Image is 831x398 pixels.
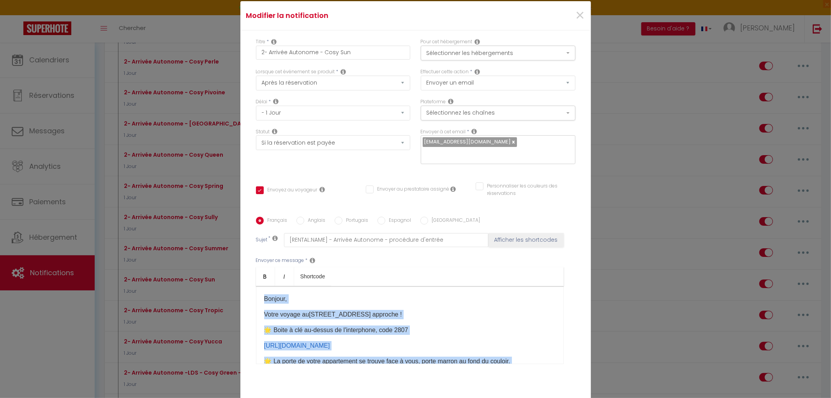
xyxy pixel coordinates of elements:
[273,98,279,104] i: Action Time
[475,69,480,75] i: Action Type
[273,235,278,241] i: Subject
[342,217,369,225] label: Portugais
[264,357,556,366] p: 🌟 La porte de votre appartement se trouve face à vous, porte marron au fond du couloir​​.
[256,236,268,244] label: Sujet
[310,257,316,264] i: Message
[294,267,332,286] a: Shortcode
[264,311,309,318] span: Votre voyage au
[421,38,473,46] label: Pour cet hébergement
[489,233,564,247] button: Afficher les shortcodes
[475,39,480,45] i: This Rental
[246,10,469,21] h4: Modifier la notification
[272,39,277,45] i: Title
[256,267,275,286] a: Bold
[385,217,411,225] label: Espagnol
[256,257,304,264] label: Envoyer ce message
[421,46,575,60] button: Sélectionner les hébergements
[341,69,346,75] i: Event Occur
[424,138,511,145] span: [EMAIL_ADDRESS][DOMAIN_NAME]
[256,98,268,106] label: Délai
[451,186,456,192] i: Envoyer au prestataire si il est assigné
[272,128,278,134] i: Booking status
[421,106,575,120] button: Sélectionnez les chaînes
[428,217,480,225] label: [GEOGRAPHIC_DATA]
[256,38,266,46] label: Titre
[264,342,330,349] a: [URL][DOMAIN_NAME]
[575,7,585,24] button: Close
[264,186,318,195] label: Envoyez au voyageur
[264,310,556,319] p: [STREET_ADDRESS] approche !
[421,98,446,106] label: Plateforme
[256,68,335,76] label: Lorsque cet événement se produit
[421,128,466,136] label: Envoyer à cet email
[421,68,469,76] label: Effectuer cette action
[256,128,270,136] label: Statut
[6,3,30,27] button: Ouvrir le widget de chat LiveChat
[320,186,325,193] i: Envoyer au voyageur
[264,325,556,335] p: 🌟 Boite à clé au-dessus de l'interphone, code 2807
[448,98,454,104] i: Action Channel
[304,217,326,225] label: Anglais
[575,4,585,27] span: ×
[264,217,288,225] label: Français
[472,128,477,134] i: Recipient
[264,294,556,304] p: Bonjour​,
[275,267,294,286] a: Italic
